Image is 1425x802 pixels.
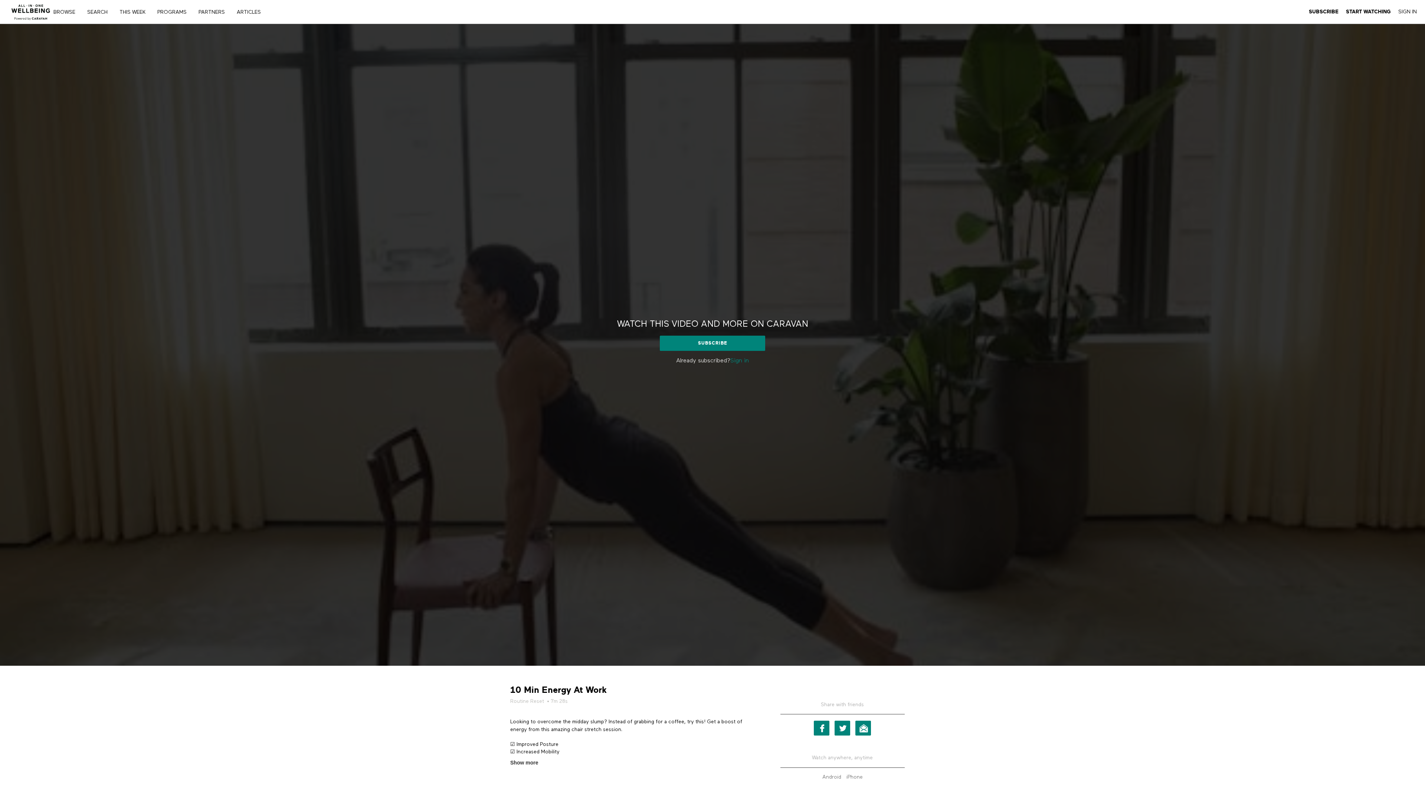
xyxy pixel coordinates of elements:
a: Android [820,775,843,780]
strong: iPhone [846,775,863,780]
p: ☑ Improved Posture ☑ Increased Mobility ☑ Reduced Tension [510,741,759,763]
a: PROGRAMS [155,10,194,15]
span: Show more [510,759,538,767]
strong: Subscribe [1309,9,1339,14]
a: Sign In [1398,9,1417,15]
strong: Start Watching [1346,9,1391,14]
a: Email [855,721,871,736]
h5: Share with friends [780,701,905,714]
strong: 10 Min Energy At Work [510,684,607,696]
p: Looking to overcome the midday slump? Instead of grabbing for a coffee, try this! Get a boost of ... [510,718,759,733]
a: Sign in [730,358,749,364]
a: Routine Reset [510,698,544,705]
h5: • 7m 28s [510,698,759,705]
nav: Primary [59,8,276,16]
a: Subscribe [660,336,765,351]
a: Twitter [835,721,850,736]
h5: Watch anywhere, anytime [780,749,905,767]
a: iPhone [845,775,865,780]
a: Subscribe [1309,9,1339,15]
a: ARTICLES [234,10,269,15]
strong: Android [822,775,841,780]
a: Search [85,10,115,15]
a: Start Watching [1346,9,1391,15]
a: Browse [51,10,83,15]
a: THIS WEEK [117,10,153,15]
p: Already subscribed? [603,356,822,365]
a: Facebook [814,721,829,736]
h2: Watch this video and more on CARAVAN [617,319,808,330]
a: PARTNERS [196,10,233,15]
